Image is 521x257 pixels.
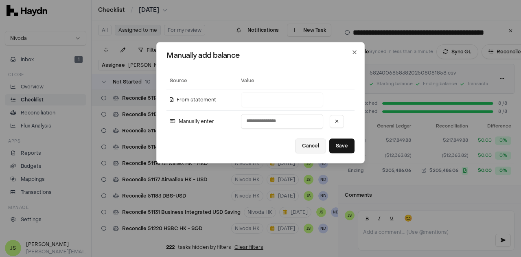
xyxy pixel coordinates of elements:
[166,73,238,89] th: Source
[166,111,238,132] td: Manually enter
[238,73,326,89] th: Value
[329,138,355,153] button: Save
[166,53,355,60] h2: Manually add balance
[166,89,238,111] td: From statement
[295,138,326,153] button: Cancel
